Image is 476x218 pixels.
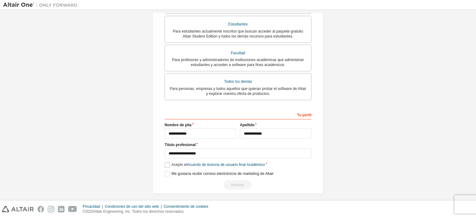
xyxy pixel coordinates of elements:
[2,206,34,212] img: altair_logo.svg
[83,204,100,209] font: Privacidad
[228,22,248,26] font: Estudiantes
[58,206,64,212] img: linkedin.svg
[231,51,245,55] font: Facultad
[94,209,184,214] font: Altair Engineering, Inc. Todos los derechos reservados.
[187,162,245,167] font: Acuerdo de licencia de usuario final
[171,171,273,176] font: Me gustaría recibir correos electrónicos de marketing de Altair
[37,206,44,212] img: facebook.svg
[170,87,306,96] font: Para personas, empresas y todos aquellos que quieran probar el software de Altair y explorar nues...
[246,162,265,167] font: Académico
[86,209,94,214] font: 2025
[171,162,187,167] font: Acepto el
[165,143,196,147] font: Título profesional
[48,206,54,212] img: instagram.svg
[224,79,252,84] font: Todos los demás
[83,209,86,214] font: ©
[3,2,81,8] img: Altair Uno
[105,204,159,209] font: Condiciones de uso del sitio web
[240,123,254,127] font: Apellido
[173,29,303,38] font: Para estudiantes actualmente inscritos que buscan acceder al paquete gratuito Altair Student Edit...
[172,58,304,67] font: Para profesores y administradores de instituciones académicas que administran estudiantes y acced...
[297,113,311,117] font: Tu perfil
[165,180,311,189] div: Read and acccept EULA to continue
[68,206,77,212] img: youtube.svg
[165,123,192,127] font: Nombre de pila
[164,204,208,209] font: Consentimiento de cookies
